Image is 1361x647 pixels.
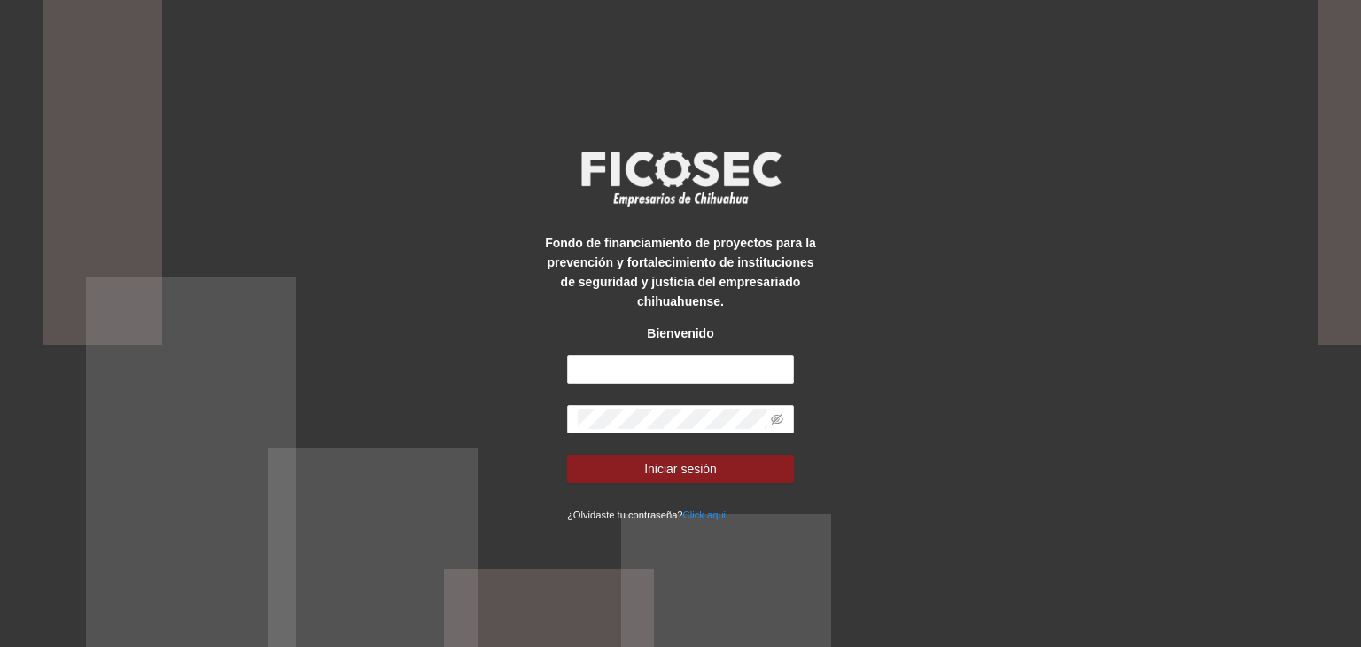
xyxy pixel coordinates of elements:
[567,455,794,483] button: Iniciar sesión
[570,145,791,211] img: logo
[567,510,726,520] small: ¿Olvidaste tu contraseña?
[644,459,717,479] span: Iniciar sesión
[545,236,816,308] strong: Fondo de financiamiento de proyectos para la prevención y fortalecimiento de instituciones de seg...
[771,413,783,425] span: eye-invisible
[683,510,727,520] a: Click aqui
[647,326,713,340] strong: Bienvenido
